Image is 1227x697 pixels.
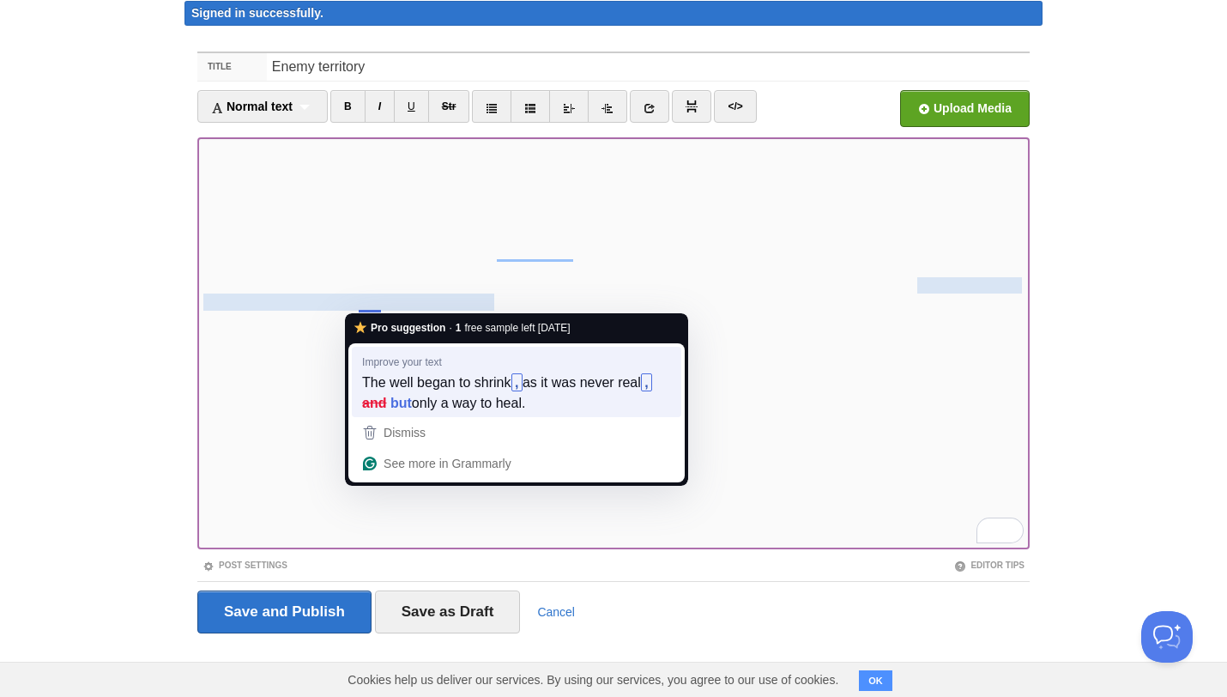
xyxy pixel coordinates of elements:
[714,90,756,123] a: </>
[686,100,698,112] img: pagebreak-icon.png
[394,90,429,123] a: U
[442,100,456,112] del: Str
[537,605,575,619] a: Cancel
[859,670,892,691] button: OK
[202,561,287,570] a: Post Settings
[428,90,470,123] a: Str
[197,591,372,633] input: Save and Publish
[197,53,267,81] label: Title
[330,663,855,697] span: Cookies help us deliver our services. By using our services, you agree to our use of cookies.
[184,1,1043,26] div: Signed in successfully.
[365,90,395,123] a: I
[211,100,293,113] span: Normal text
[375,591,521,633] input: Save as Draft
[1141,611,1193,663] iframe: Help Scout Beacon - Open
[954,561,1025,570] a: Editor Tips
[330,90,366,123] a: B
